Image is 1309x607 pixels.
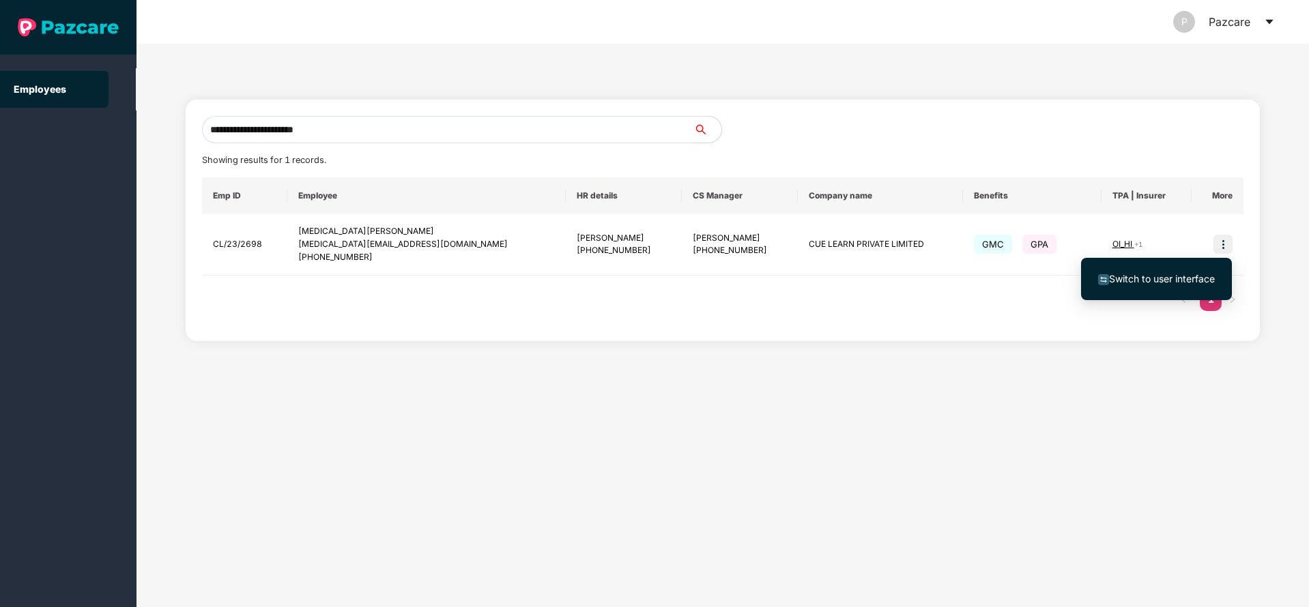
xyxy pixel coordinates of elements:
[202,214,287,276] td: CL/23/2698
[1228,295,1237,303] span: right
[298,238,555,251] div: [MEDICAL_DATA][EMAIL_ADDRESS][DOMAIN_NAME]
[974,235,1012,254] span: GMC
[287,177,566,214] th: Employee
[693,232,787,245] div: [PERSON_NAME]
[1213,235,1233,254] img: icon
[1022,235,1056,254] span: GPA
[693,124,721,135] span: search
[1222,289,1243,311] button: right
[798,214,963,276] td: CUE LEARN PRIVATE LIMITED
[202,155,326,165] span: Showing results for 1 records.
[693,116,722,143] button: search
[1181,11,1188,33] span: P
[693,244,787,257] div: [PHONE_NUMBER]
[1264,16,1275,27] span: caret-down
[1222,289,1243,311] li: Next Page
[566,177,682,214] th: HR details
[577,244,671,257] div: [PHONE_NUMBER]
[298,225,555,238] div: [MEDICAL_DATA][PERSON_NAME]
[682,177,798,214] th: CS Manager
[14,83,66,95] a: Employees
[1112,239,1134,249] span: OI_HI
[202,177,287,214] th: Emp ID
[298,251,555,264] div: [PHONE_NUMBER]
[1098,274,1109,285] img: svg+xml;base64,PHN2ZyB4bWxucz0iaHR0cDovL3d3dy53My5vcmcvMjAwMC9zdmciIHdpZHRoPSIxNiIgaGVpZ2h0PSIxNi...
[798,177,963,214] th: Company name
[963,177,1101,214] th: Benefits
[1192,177,1243,214] th: More
[1134,240,1142,248] span: + 1
[1109,273,1215,284] span: Switch to user interface
[1102,177,1192,214] th: TPA | Insurer
[577,232,671,245] div: [PERSON_NAME]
